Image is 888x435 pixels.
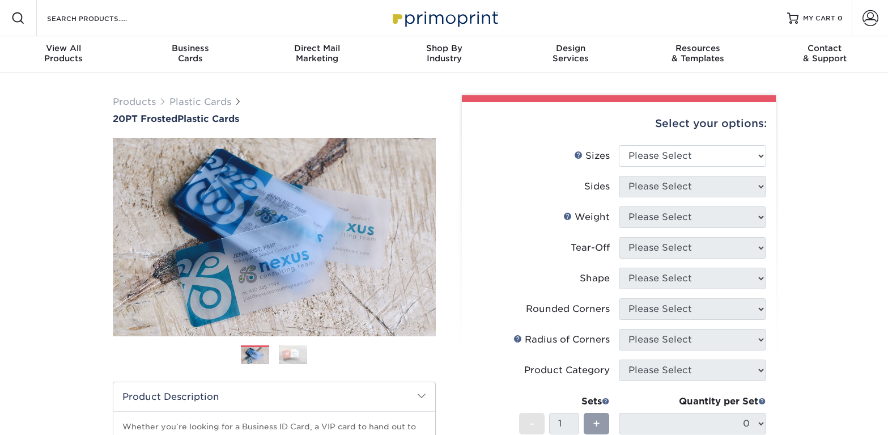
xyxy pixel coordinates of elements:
[113,113,436,124] h1: Plastic Cards
[127,36,254,73] a: BusinessCards
[113,113,436,124] a: 20PT FrostedPlastic Cards
[507,43,634,53] span: Design
[634,43,761,64] div: & Templates
[381,43,508,64] div: Industry
[761,36,888,73] a: Contact& Support
[634,36,761,73] a: Resources& Templates
[381,43,508,53] span: Shop By
[388,6,501,30] img: Primoprint
[241,346,269,365] img: Plastic Cards 01
[803,14,835,23] span: MY CART
[169,96,231,107] a: Plastic Cards
[279,345,307,364] img: Plastic Cards 02
[113,113,177,124] span: 20PT Frosted
[254,43,381,53] span: Direct Mail
[127,43,254,64] div: Cards
[634,43,761,53] span: Resources
[46,11,156,25] input: SEARCH PRODUCTS.....
[254,43,381,64] div: Marketing
[254,36,381,73] a: Direct MailMarketing
[381,36,508,73] a: Shop ByIndustry
[471,102,767,145] div: Select your options:
[619,395,766,408] div: Quantity per Set
[113,96,156,107] a: Products
[580,272,610,285] div: Shape
[127,43,254,53] span: Business
[529,415,534,432] span: -
[574,149,610,163] div: Sizes
[524,364,610,377] div: Product Category
[761,43,888,64] div: & Support
[519,395,610,408] div: Sets
[571,241,610,255] div: Tear-Off
[584,180,610,193] div: Sides
[513,333,610,347] div: Radius of Corners
[113,382,435,411] h2: Product Description
[113,125,436,349] img: 20PT Frosted 01
[838,14,843,22] span: 0
[761,43,888,53] span: Contact
[507,36,634,73] a: DesignServices
[507,43,634,64] div: Services
[563,210,610,224] div: Weight
[526,302,610,316] div: Rounded Corners
[593,415,600,432] span: +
